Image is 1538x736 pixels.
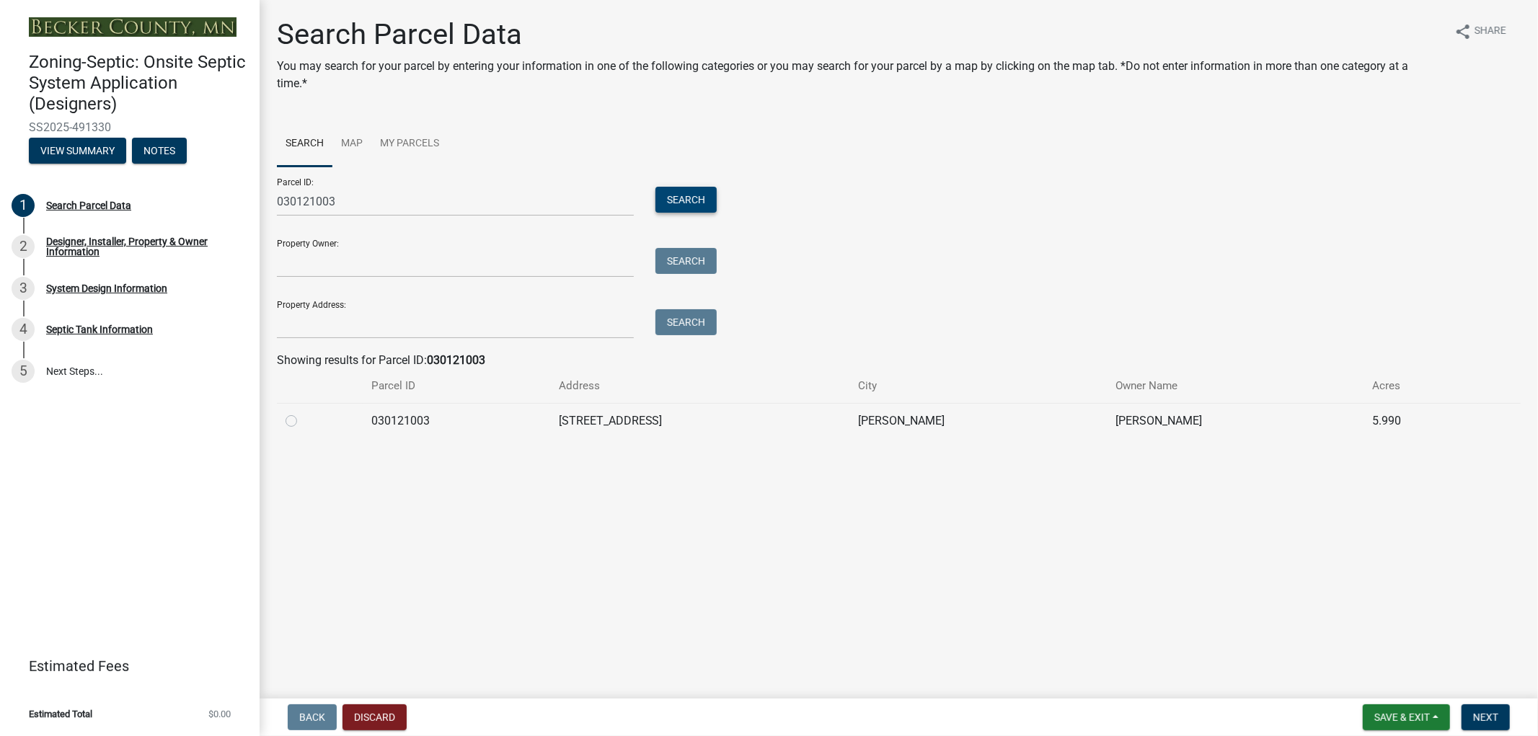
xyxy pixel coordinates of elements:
button: Back [288,704,337,730]
div: 3 [12,277,35,300]
button: View Summary [29,138,126,164]
wm-modal-confirm: Summary [29,146,126,157]
h1: Search Parcel Data [277,17,1440,52]
th: Parcel ID [363,369,550,403]
td: [STREET_ADDRESS] [550,403,850,438]
th: Address [550,369,850,403]
strong: 030121003 [427,353,485,367]
span: Back [299,711,325,723]
div: Showing results for Parcel ID: [277,352,1521,369]
i: share [1454,23,1472,40]
img: Becker County, Minnesota [29,17,237,37]
button: Search [655,309,717,335]
button: Search [655,187,717,213]
button: Save & Exit [1363,704,1450,730]
td: 030121003 [363,403,550,438]
td: [PERSON_NAME] [1107,403,1364,438]
th: City [849,369,1106,403]
span: Save & Exit [1374,711,1430,723]
span: SS2025-491330 [29,120,231,134]
wm-modal-confirm: Notes [132,146,187,157]
div: 2 [12,235,35,258]
button: Next [1462,704,1510,730]
button: Discard [342,704,407,730]
th: Owner Name [1107,369,1364,403]
span: Share [1475,23,1506,40]
a: My Parcels [371,121,448,167]
span: Next [1473,711,1498,723]
div: Designer, Installer, Property & Owner Information [46,236,237,257]
div: 5 [12,360,35,383]
div: 1 [12,194,35,217]
a: Estimated Fees [12,652,237,680]
a: Search [277,121,332,167]
h4: Zoning-Septic: Onsite Septic System Application (Designers) [29,52,248,114]
div: Search Parcel Data [46,200,131,210]
span: $0.00 [208,709,231,719]
a: Map [332,121,371,167]
td: [PERSON_NAME] [849,403,1106,438]
button: Notes [132,138,187,164]
p: You may search for your parcel by entering your information in one of the following categories or... [277,58,1440,92]
button: Search [655,248,717,274]
td: 5.990 [1364,403,1477,438]
div: System Design Information [46,283,167,293]
th: Acres [1364,369,1477,403]
button: shareShare [1443,17,1518,45]
div: 4 [12,318,35,341]
span: Estimated Total [29,709,92,719]
div: Septic Tank Information [46,324,153,334]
